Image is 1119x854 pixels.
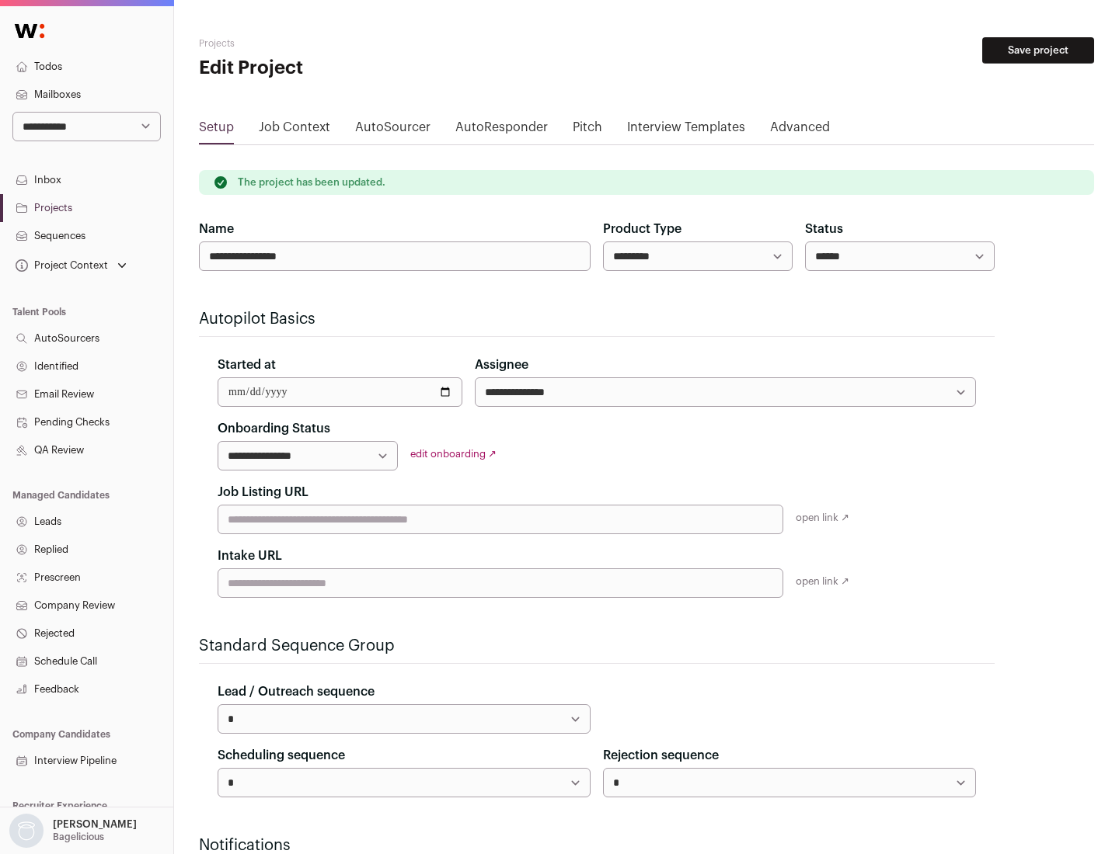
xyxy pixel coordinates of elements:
button: Open dropdown [6,814,140,848]
h1: Edit Project [199,56,497,81]
button: Open dropdown [12,255,130,276]
h2: Standard Sequence Group [199,635,995,657]
h2: Projects [199,37,497,50]
label: Product Type [603,220,682,238]
label: Lead / Outreach sequence [218,682,375,701]
img: Wellfound [6,16,53,47]
a: edit onboarding ↗ [410,449,497,459]
label: Started at [218,356,276,374]
label: Intake URL [218,547,282,565]
label: Job Listing URL [218,483,309,502]
a: AutoSourcer [355,118,431,143]
h2: Autopilot Basics [199,308,995,330]
p: Bagelicious [53,831,104,843]
label: Onboarding Status [218,419,330,438]
div: Project Context [12,259,108,272]
p: [PERSON_NAME] [53,818,137,831]
label: Status [805,220,843,238]
a: Job Context [259,118,330,143]
label: Assignee [475,356,528,374]
a: AutoResponder [455,118,548,143]
a: Advanced [770,118,830,143]
img: nopic.png [9,814,44,848]
label: Scheduling sequence [218,746,345,765]
button: Save project [982,37,1094,64]
a: Pitch [573,118,602,143]
label: Name [199,220,234,238]
a: Interview Templates [627,118,745,143]
a: Setup [199,118,234,143]
label: Rejection sequence [603,746,719,765]
p: The project has been updated. [238,176,385,189]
